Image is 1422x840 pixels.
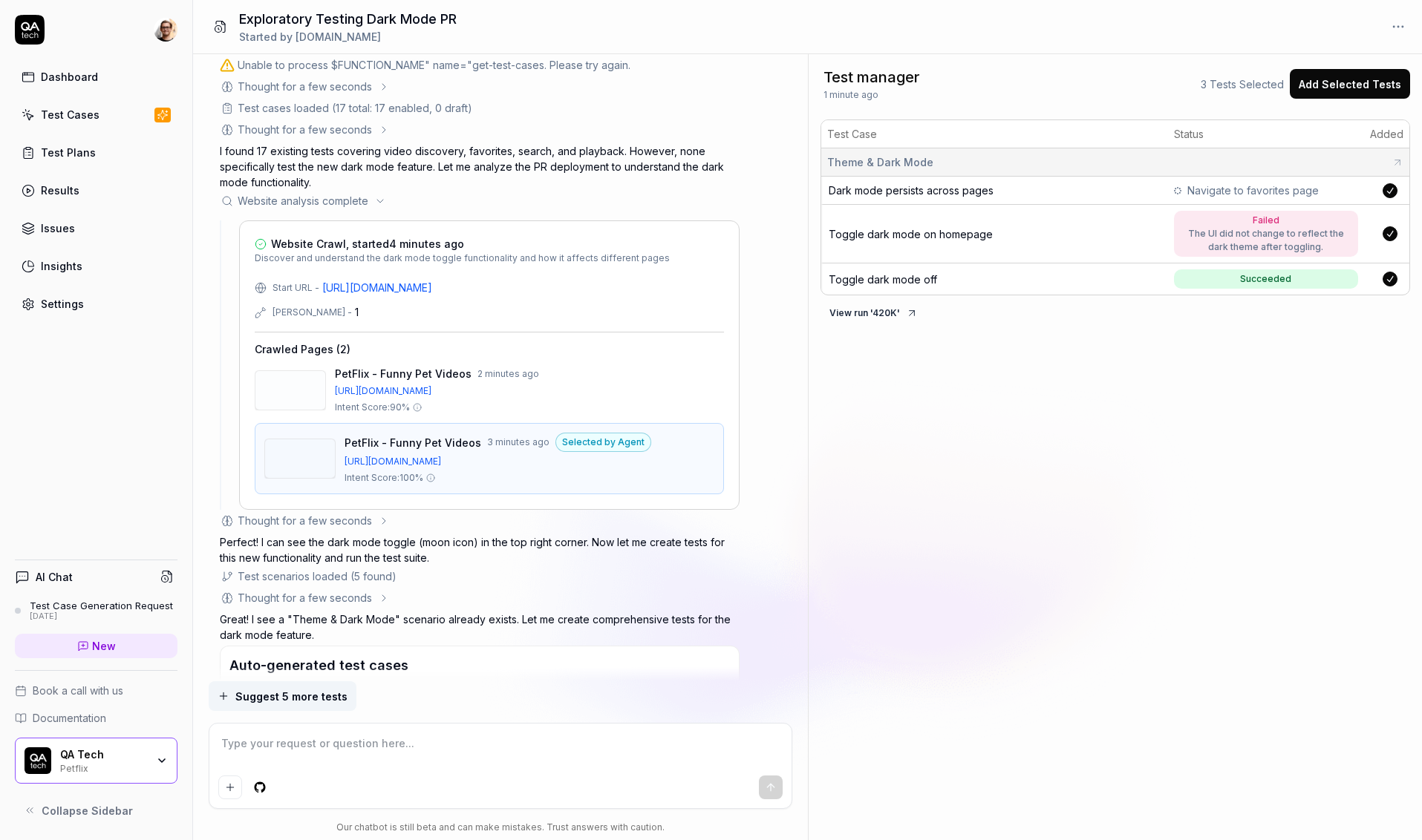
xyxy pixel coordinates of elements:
[92,638,116,654] span: New
[30,600,173,611] div: Test Case Generation Request
[827,154,933,170] span: Theme & Dark Mode
[238,57,630,73] div: Unable to process $FUNCTION_NAME" name="get-test-cases. Please try again.
[829,273,937,286] a: Toggle dark mode off
[355,304,359,320] div: 1
[273,281,319,295] div: Start URL -
[15,100,177,129] a: Test Cases
[1181,214,1351,227] div: Failed
[335,366,472,381] span: PetFlix - Funny Pet Videos
[335,401,410,414] span: Intent Score: 90 %
[555,433,651,452] div: Selected by Agent
[273,306,352,319] div: [PERSON_NAME] -
[823,66,920,88] span: Test manager
[209,821,792,834] div: Our chatbot is still beta and can make mistakes. Trust answers with caution.
[1201,76,1284,92] span: 3 Tests Selected
[335,384,724,398] a: [URL][DOMAIN_NAME]
[1168,120,1364,148] th: Status
[823,88,878,102] span: 1 minute ago
[239,9,457,29] h1: Exploratory Testing Dark Mode PR
[218,775,242,799] button: Add attachment
[296,30,381,43] span: [DOMAIN_NAME]
[821,301,927,325] button: View run '420K'
[1290,69,1410,99] button: Add Selected Tests
[36,569,73,585] h4: AI Chat
[30,611,173,622] div: [DATE]
[15,289,177,318] a: Settings
[255,236,670,252] a: Website Crawl, started4 minutes ago
[33,683,123,698] span: Book a call with us
[821,304,927,319] a: View run '420K'
[220,534,740,565] p: Perfect! I can see the dark mode toggle (moon icon) in the top right corner. Now let me create te...
[238,513,372,528] div: Thought for a few seconds
[345,455,714,468] a: [URL][DOMAIN_NAME]
[255,371,325,410] img: PetFlix - Funny Pet Videos
[271,236,464,252] span: Website Crawl, started 4 minutes ago
[15,738,177,784] button: QA Tech LogoQA TechPetflix
[60,761,146,773] div: Petflix
[238,193,368,209] div: Website analysis complete
[235,689,348,704] span: Suggest 5 more tests
[238,590,372,606] div: Thought for a few seconds
[15,600,177,622] a: Test Case Generation Request[DATE]
[60,748,146,761] div: QA Tech
[42,803,133,818] span: Collapse Sidebar
[41,183,79,198] div: Results
[15,176,177,205] a: Results
[238,100,472,116] div: Test cases loaded (17 total: 17 enabled, 0 draft)
[487,436,549,449] span: 3 minutes ago
[477,367,539,381] span: 2 minutes ago
[238,568,397,584] div: Test scenarios loaded (5 found)
[1187,183,1319,198] span: Navigate to favorites page
[255,341,350,357] h4: Crawled Pages ( 2 )
[154,18,177,42] img: 704fe57e-bae9-4a0d-8bcb-c4203d9f0bb2.jpeg
[829,228,993,240] a: Toggle dark mode on homepage
[255,370,326,410] a: PetFlix - Funny Pet Videos
[239,29,457,45] div: Started by
[15,138,177,167] a: Test Plans
[209,681,356,711] button: Suggest 5 more tests
[229,678,730,694] p: Creating dark mode tests to cover the new functionality
[33,710,106,726] span: Documentation
[15,214,177,243] a: Issues
[15,634,177,658] a: New
[322,280,432,295] a: [URL][DOMAIN_NAME]
[238,79,372,94] div: Thought for a few seconds
[821,120,1168,148] th: Test Case
[829,184,994,197] a: Dark mode persists across pages
[15,795,177,825] button: Collapse Sidebar
[41,145,96,160] div: Test Plans
[220,143,740,190] p: I found 17 existing tests covering video discovery, favorites, search, and playback. However, non...
[15,252,177,280] a: Insights
[25,747,51,774] img: QA Tech Logo
[238,122,372,137] div: Thought for a few seconds
[41,69,98,85] div: Dashboard
[41,220,75,236] div: Issues
[41,107,100,122] div: Test Cases
[345,435,481,450] span: PetFlix - Funny Pet Videos
[265,439,335,478] img: PetFlix - Funny Pet Videos
[1181,227,1351,254] div: The UI did not change to reflect the dark theme after toggling.
[15,683,177,698] a: Book a call with us
[41,296,84,312] div: Settings
[229,655,408,675] h3: Auto-generated test cases
[264,439,336,479] a: PetFlix - Funny Pet Videos
[15,62,177,91] a: Dashboard
[220,611,740,643] p: Great! I see a "Theme & Dark Mode" scenario already exists. Let me create comprehensive tests for...
[255,252,670,265] span: Discover and understand the dark mode toggle functionality and how it affects different pages
[345,471,423,485] span: Intent Score: 100 %
[1240,272,1291,286] div: Succeeded
[41,258,82,274] div: Insights
[15,710,177,726] a: Documentation
[1364,120,1409,148] th: Added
